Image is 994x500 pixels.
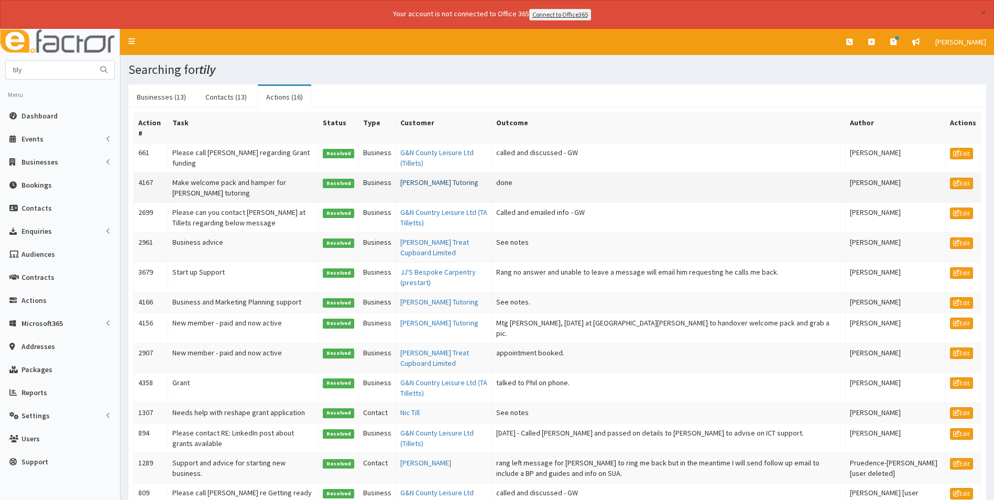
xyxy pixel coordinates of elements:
td: 2961 [134,232,168,262]
a: G&N Country Leisure Ltd (TA Tilletts) [400,378,487,398]
span: Microsoft365 [21,319,63,328]
span: Users [21,434,40,443]
span: Resolved [323,209,354,218]
span: Enquiries [21,226,52,236]
td: [PERSON_NAME] [845,262,945,292]
h1: Searching for [128,63,986,77]
span: Resolved [323,459,354,469]
td: [PERSON_NAME] [845,143,945,172]
span: Resolved [323,408,354,418]
td: done [492,172,845,202]
a: [PERSON_NAME] Treat Cupboard Limited [400,348,469,368]
td: [PERSON_NAME] [845,292,945,313]
td: Business [359,143,396,172]
td: Called and emailed info - GW [492,202,845,232]
a: Edit [950,148,973,159]
th: Actions [945,113,980,143]
span: Audiences [21,249,55,259]
a: [PERSON_NAME] Treat Cupboard Limited [400,237,469,257]
span: Dashboard [21,111,58,121]
td: [PERSON_NAME] [845,403,945,423]
span: Businesses [21,157,58,167]
a: Edit [950,488,973,499]
td: talked to Phil on phone. [492,373,845,403]
a: [PERSON_NAME] Tutoring [400,178,478,187]
td: See notes. [492,292,845,313]
td: Business [359,423,396,453]
span: Packages [21,365,52,374]
td: New member - paid and now active [168,313,319,343]
span: Events [21,134,43,144]
td: Contact [359,453,396,483]
td: 4156 [134,313,168,343]
a: Edit [950,297,973,309]
td: Please can you contact [PERSON_NAME] at Tillets regarding below message [168,202,319,232]
a: Edit [950,458,973,470]
a: Edit [950,267,973,279]
span: Addresses [21,342,55,351]
td: rang left message for [PERSON_NAME] to ring me back but in the meantime I will send follow up ema... [492,453,845,483]
span: Resolved [323,268,354,278]
th: Outcome [492,113,845,143]
button: × [980,7,986,18]
span: Contacts [21,203,52,213]
a: G&N County Leisure Ltd (Tillets) [400,148,474,168]
a: G&N Country Leisure Ltd (TA Tilletts) [400,208,487,227]
span: Resolved [323,238,354,248]
span: Contracts [21,273,54,282]
td: 2699 [134,202,168,232]
a: Edit [950,237,973,249]
td: See notes [492,232,845,262]
td: Pruedence-[PERSON_NAME] [user deleted] [845,453,945,483]
a: Edit [950,347,973,359]
td: 1307 [134,403,168,423]
td: Business [359,373,396,403]
td: 3679 [134,262,168,292]
td: [PERSON_NAME] [845,232,945,262]
a: [PERSON_NAME] Tutoring [400,318,478,328]
td: Support and advice for starting new business. [168,453,319,483]
th: Task [168,113,319,143]
a: Nic Till [400,408,420,417]
span: Resolved [323,179,354,188]
td: [PERSON_NAME] [845,343,945,373]
td: [PERSON_NAME] [845,313,945,343]
td: [PERSON_NAME] [845,202,945,232]
a: [PERSON_NAME] [400,458,451,468]
span: Actions [21,296,47,305]
td: Business [359,202,396,232]
td: called and discussed - GW [492,143,845,172]
span: Resolved [323,298,354,308]
span: Resolved [323,149,354,158]
td: 4167 [134,172,168,202]
span: Resolved [323,319,354,328]
a: Connect to Office365 [529,9,591,20]
td: Please contact RE: LinkedIn post about grants available [168,423,319,453]
a: Edit [950,208,973,219]
i: tily [199,61,215,78]
span: Support [21,457,48,466]
td: Start up Support [168,262,319,292]
td: Mtg [PERSON_NAME], [DATE] at [GEOGRAPHIC_DATA][PERSON_NAME] to handover welcome pack and grab a pic. [492,313,845,343]
span: Bookings [21,180,52,190]
td: [DATE] - Called [PERSON_NAME] and passed on details to [PERSON_NAME] to advise on ICT support. [492,423,845,453]
td: appointment booked. [492,343,845,373]
td: Business and Marketing Planning support [168,292,319,313]
th: Type [359,113,396,143]
a: Edit [950,377,973,389]
span: [PERSON_NAME] [935,37,986,47]
a: Businesses (13) [128,86,194,108]
th: Customer [396,113,492,143]
span: Resolved [323,489,354,498]
td: Business [359,292,396,313]
a: Edit [950,407,973,419]
td: 661 [134,143,168,172]
a: [PERSON_NAME] [927,29,994,55]
a: [PERSON_NAME] Tutoring [400,297,478,307]
td: Needs help with reshape grant application [168,403,319,423]
td: Business [359,313,396,343]
td: New member - paid and now active [168,343,319,373]
a: Edit [950,428,973,440]
a: Actions (16) [258,86,311,108]
th: Action # [134,113,168,143]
